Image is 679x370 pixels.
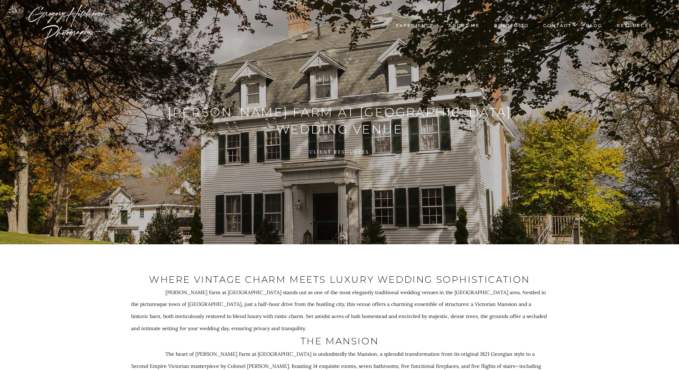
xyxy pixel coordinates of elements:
[310,149,369,154] a: Client Resources
[131,289,548,332] span: [PERSON_NAME] Farm at [GEOGRAPHIC_DATA] stands out as one of the most elegantly traditional weddi...
[27,4,112,46] img: Wedding Photographer Boston - Gregory Hitchcock Photography
[133,104,546,138] h1: [PERSON_NAME] Farm at [GEOGRAPHIC_DATA] Wedding Venue
[489,23,534,29] a: Portfolio
[390,23,439,29] a: Experience
[443,23,485,29] a: About me
[581,23,608,29] a: Blog
[300,335,379,347] span: The Mansion
[149,274,530,285] span: Where vintage charm meets luxury wedding sophistication
[538,23,577,29] a: Contact
[611,23,658,29] a: Resources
